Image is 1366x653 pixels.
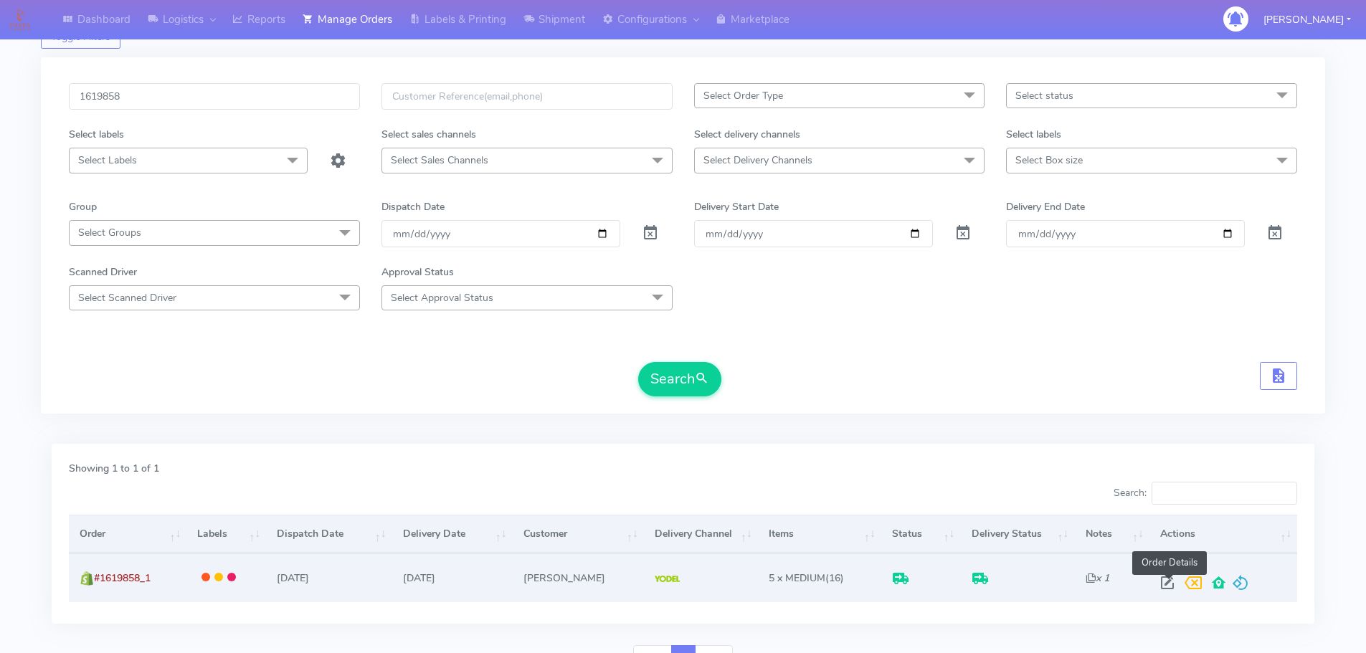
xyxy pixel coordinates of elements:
[78,226,141,239] span: Select Groups
[381,83,673,110] input: Customer Reference(email,phone)
[69,515,186,553] th: Order: activate to sort column ascending
[769,571,825,585] span: 5 x MEDIUM
[512,515,643,553] th: Customer: activate to sort column ascending
[391,153,488,167] span: Select Sales Channels
[381,127,476,142] label: Select sales channels
[266,553,392,601] td: [DATE]
[644,515,758,553] th: Delivery Channel: activate to sort column ascending
[1015,89,1073,103] span: Select status
[1114,482,1297,505] label: Search:
[1152,482,1297,505] input: Search:
[69,83,360,110] input: Order Id
[1006,127,1061,142] label: Select labels
[392,515,513,553] th: Delivery Date: activate to sort column ascending
[655,576,680,583] img: Yodel
[392,553,513,601] td: [DATE]
[69,199,97,214] label: Group
[69,264,137,280] label: Scanned Driver
[391,291,493,305] span: Select Approval Status
[381,264,454,280] label: Approval Status
[694,127,800,142] label: Select delivery channels
[1006,199,1085,214] label: Delivery End Date
[703,153,812,167] span: Select Delivery Channels
[1086,571,1109,585] i: x 1
[960,515,1074,553] th: Delivery Status: activate to sort column ascending
[703,89,783,103] span: Select Order Type
[381,199,445,214] label: Dispatch Date
[694,199,779,214] label: Delivery Start Date
[186,515,266,553] th: Labels: activate to sort column ascending
[94,571,151,585] span: #1619858_1
[769,571,844,585] span: (16)
[881,515,961,553] th: Status: activate to sort column ascending
[78,291,176,305] span: Select Scanned Driver
[758,515,881,553] th: Items: activate to sort column ascending
[512,553,643,601] td: [PERSON_NAME]
[1074,515,1149,553] th: Notes: activate to sort column ascending
[69,461,159,476] label: Showing 1 to 1 of 1
[1253,5,1362,34] button: [PERSON_NAME]
[266,515,392,553] th: Dispatch Date: activate to sort column ascending
[1015,153,1083,167] span: Select Box size
[80,571,94,586] img: shopify.png
[78,153,137,167] span: Select Labels
[638,362,721,396] button: Search
[69,127,124,142] label: Select labels
[1149,515,1297,553] th: Actions: activate to sort column ascending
